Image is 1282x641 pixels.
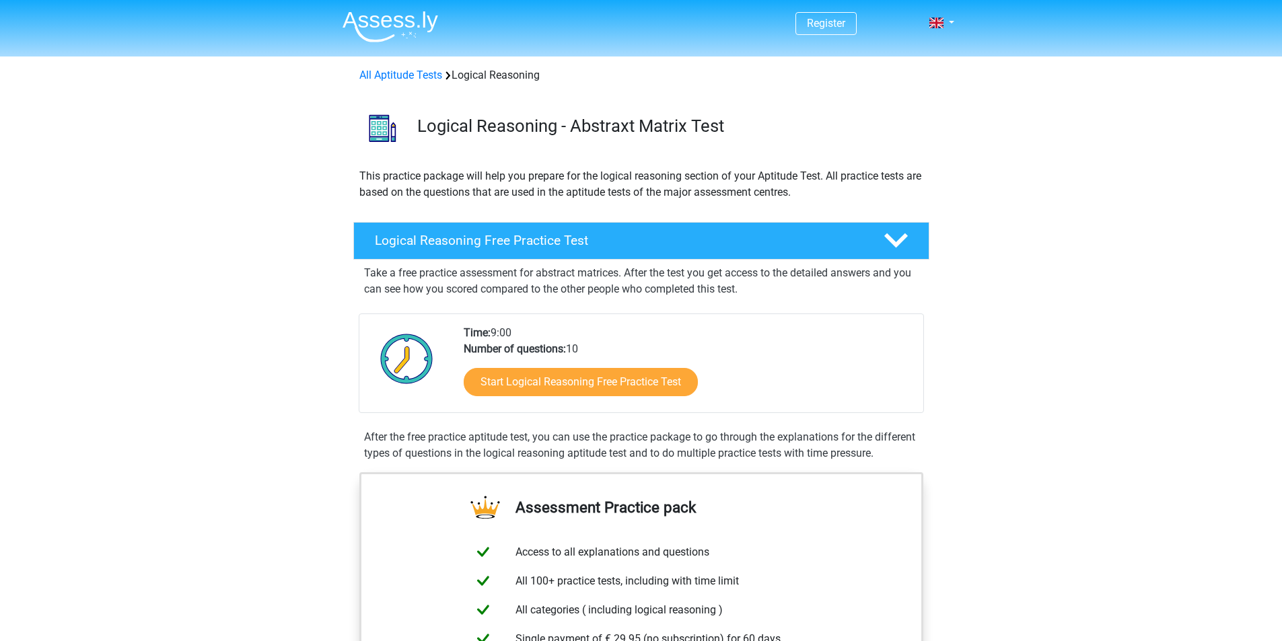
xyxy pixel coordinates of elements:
a: Start Logical Reasoning Free Practice Test [464,368,698,396]
div: Logical Reasoning [354,67,929,83]
b: Number of questions: [464,342,566,355]
img: logical reasoning [354,100,411,157]
a: Logical Reasoning Free Practice Test [348,222,935,260]
a: Register [807,17,845,30]
p: This practice package will help you prepare for the logical reasoning section of your Aptitude Te... [359,168,923,200]
img: Clock [373,325,441,392]
h3: Logical Reasoning - Abstraxt Matrix Test [417,116,919,137]
b: Time: [464,326,491,339]
img: Assessly [343,11,438,42]
a: All Aptitude Tests [359,69,442,81]
p: Take a free practice assessment for abstract matrices. After the test you get access to the detai... [364,265,919,297]
div: After the free practice aptitude test, you can use the practice package to go through the explana... [359,429,924,461]
h4: Logical Reasoning Free Practice Test [375,233,862,248]
div: 9:00 10 [454,325,923,412]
